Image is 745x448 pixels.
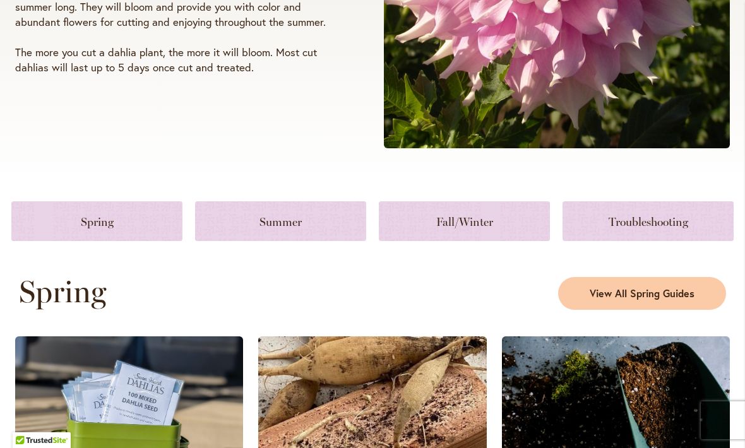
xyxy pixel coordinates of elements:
[558,277,726,310] a: View All Spring Guides
[15,45,336,75] p: The more you cut a dahlia plant, the more it will bloom. Most cut dahlias will last up to 5 days ...
[19,274,365,309] h2: Spring
[590,286,694,301] span: View All Spring Guides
